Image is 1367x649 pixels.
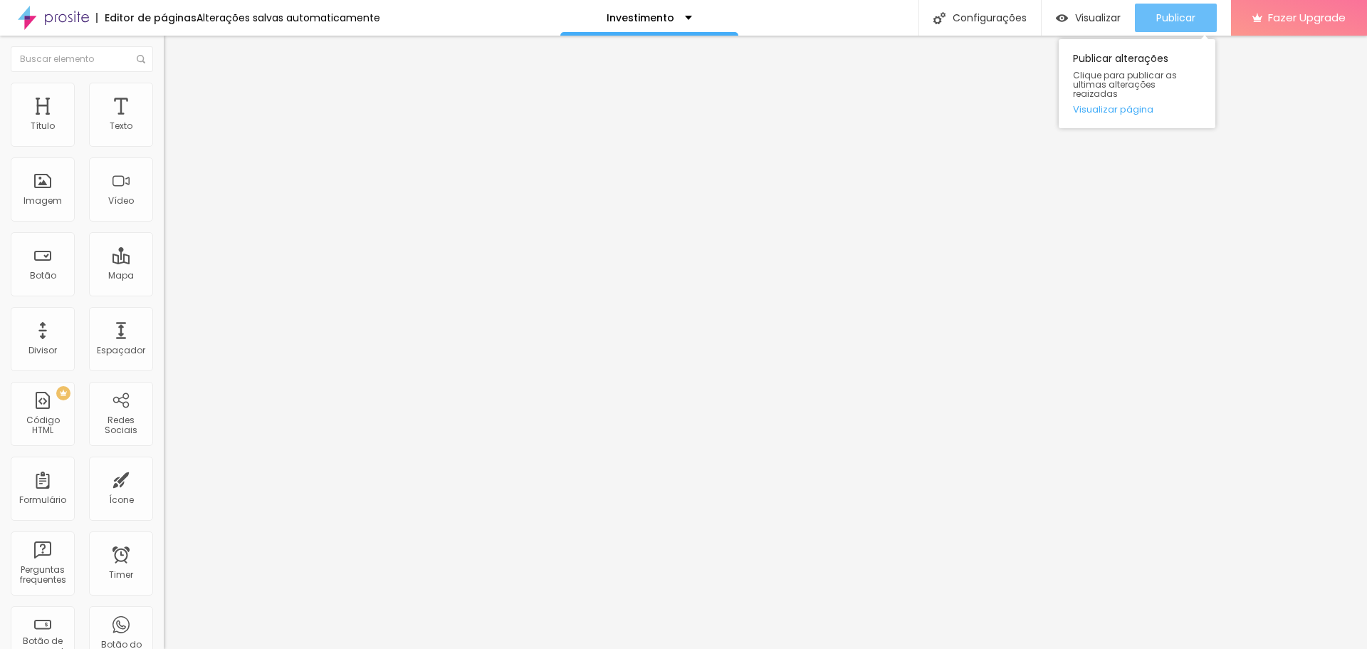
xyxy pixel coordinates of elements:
[109,570,133,580] div: Timer
[1268,11,1346,24] span: Fazer Upgrade
[11,46,153,72] input: Buscar elemento
[31,121,55,131] div: Título
[108,196,134,206] div: Vídeo
[96,13,197,23] div: Editor de páginas
[14,565,70,586] div: Perguntas frequentes
[164,36,1367,649] iframe: Editor
[93,415,149,436] div: Redes Sociais
[1135,4,1217,32] button: Publicar
[30,271,56,281] div: Botão
[1156,12,1195,24] span: Publicar
[1073,105,1201,114] a: Visualizar página
[137,55,145,63] img: Icone
[1059,39,1215,128] div: Publicar alterações
[197,13,380,23] div: Alterações salvas automaticamente
[97,346,145,355] div: Espaçador
[28,346,57,355] div: Divisor
[14,415,70,436] div: Código HTML
[23,196,62,206] div: Imagem
[933,12,946,24] img: Icone
[1075,12,1121,24] span: Visualizar
[110,121,132,131] div: Texto
[1056,12,1068,24] img: view-1.svg
[108,271,134,281] div: Mapa
[109,495,134,505] div: Ícone
[19,495,66,505] div: Formulário
[607,13,674,23] p: Investimento
[1073,71,1201,99] span: Clique para publicar as ultimas alterações reaizadas
[1042,4,1135,32] button: Visualizar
